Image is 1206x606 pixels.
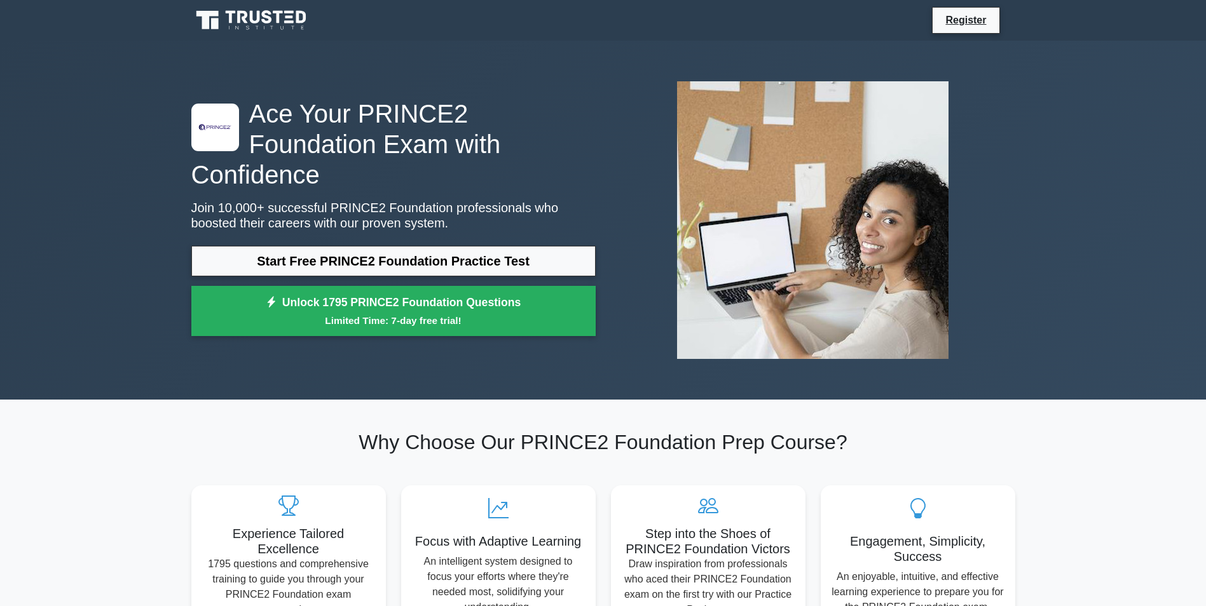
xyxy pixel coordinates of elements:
[191,430,1015,454] h2: Why Choose Our PRINCE2 Foundation Prep Course?
[938,12,994,28] a: Register
[191,200,596,231] p: Join 10,000+ successful PRINCE2 Foundation professionals who boosted their careers with our prove...
[191,98,596,190] h1: Ace Your PRINCE2 Foundation Exam with Confidence
[411,534,586,549] h5: Focus with Adaptive Learning
[191,286,596,337] a: Unlock 1795 PRINCE2 Foundation QuestionsLimited Time: 7-day free trial!
[207,313,580,328] small: Limited Time: 7-day free trial!
[191,246,596,276] a: Start Free PRINCE2 Foundation Practice Test
[621,526,795,556] h5: Step into the Shoes of PRINCE2 Foundation Victors
[831,534,1005,564] h5: Engagement, Simplicity, Success
[202,526,376,556] h5: Experience Tailored Excellence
